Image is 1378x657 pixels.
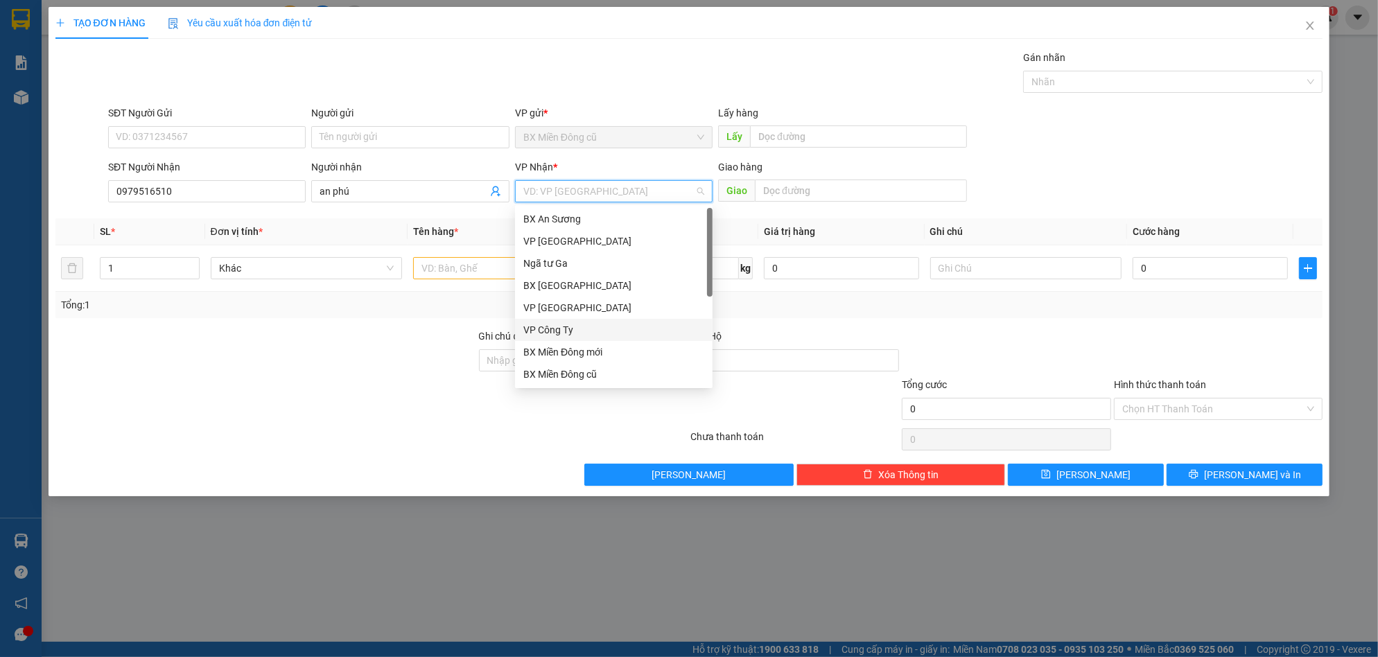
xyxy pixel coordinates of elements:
div: Chưa thanh toán [689,429,900,453]
span: Yêu cầu xuất hóa đơn điện tử [168,17,313,28]
input: Dọc đường [755,179,967,202]
div: Người nhận [311,159,509,175]
span: Giao [718,179,755,202]
button: [PERSON_NAME] [584,464,793,486]
div: Người gửi [311,105,509,121]
span: kg [739,257,753,279]
div: BX [GEOGRAPHIC_DATA] [523,278,704,293]
div: Tổng: 1 [61,297,532,313]
label: Gán nhãn [1023,52,1065,63]
div: VP Tân Bình [515,230,713,252]
button: deleteXóa Thông tin [796,464,1005,486]
span: delete [863,469,873,480]
span: BX Miền Đông cũ - [26,80,119,93]
button: save[PERSON_NAME] [1008,464,1164,486]
div: BX Quảng Ngãi [515,274,713,297]
div: BX An Sương [523,211,704,227]
button: delete [61,257,83,279]
div: VP [GEOGRAPHIC_DATA] [523,300,704,315]
div: VP [GEOGRAPHIC_DATA] [523,234,704,249]
span: Lấy [718,125,750,148]
span: Tổng cước [902,379,947,390]
div: Ngã tư Ga [515,252,713,274]
input: Ghi chú đơn hàng [479,349,688,371]
img: icon [168,18,179,29]
span: TẠO ĐƠN HÀNG [55,17,146,28]
div: SĐT Người Gửi [108,105,306,121]
span: Nhận: [6,97,190,110]
span: Tên hàng [413,226,458,237]
span: SL [100,226,111,237]
span: Cước hàng [1133,226,1180,237]
span: plus [55,18,65,28]
div: BX An Sương [515,208,713,230]
button: printer[PERSON_NAME] và In [1167,464,1323,486]
span: Xóa Thông tin [878,467,939,482]
span: VP Nhận [515,161,553,173]
div: SĐT Người Nhận [108,159,306,175]
img: logo [6,10,47,73]
input: Dọc đường [750,125,967,148]
span: save [1041,469,1051,480]
input: Ghi Chú [930,257,1122,279]
label: Ghi chú đơn hàng [479,331,555,342]
span: [PERSON_NAME] và In [1204,467,1301,482]
span: plus [1300,263,1316,274]
div: VP Công Ty [523,322,704,338]
span: Lấy hàng [718,107,758,119]
div: Ngã tư Ga [523,256,704,271]
strong: CÔNG TY CP BÌNH TÂM [49,8,188,46]
span: 0344773080 - [121,97,190,110]
span: Đơn vị tính [211,226,263,237]
div: VP Công Ty [515,319,713,341]
div: VP Hà Nội [515,297,713,319]
div: BX Miền Đông mới [515,341,713,363]
span: Giá trị hàng [764,226,815,237]
span: BX Miền Đông cũ ĐT: [49,49,188,75]
div: BX Miền Đông cũ [515,363,713,385]
span: close [1305,20,1316,31]
div: BX Miền Đông mới [523,344,704,360]
div: VP gửi [515,105,713,121]
span: diễm [96,97,190,110]
span: Thu Hộ [690,331,722,342]
button: Close [1291,7,1329,46]
input: 0 [764,257,919,279]
span: [PERSON_NAME] [1056,467,1131,482]
span: user-add [490,186,501,197]
span: Khác [219,258,394,279]
button: plus [1299,257,1317,279]
div: BX Miền Đông cũ [523,367,704,382]
span: BX Miền Đông cũ [523,127,704,148]
label: Hình thức thanh toán [1114,379,1206,390]
span: [PERSON_NAME] [652,467,726,482]
input: VD: Bàn, Ghế [413,257,605,279]
th: Ghi chú [925,218,1128,245]
span: 0919 110 458 [49,49,188,75]
span: Giao hàng [718,161,762,173]
span: Gửi: [6,80,26,93]
span: printer [1189,469,1198,480]
span: Dọc đường - [35,97,190,110]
